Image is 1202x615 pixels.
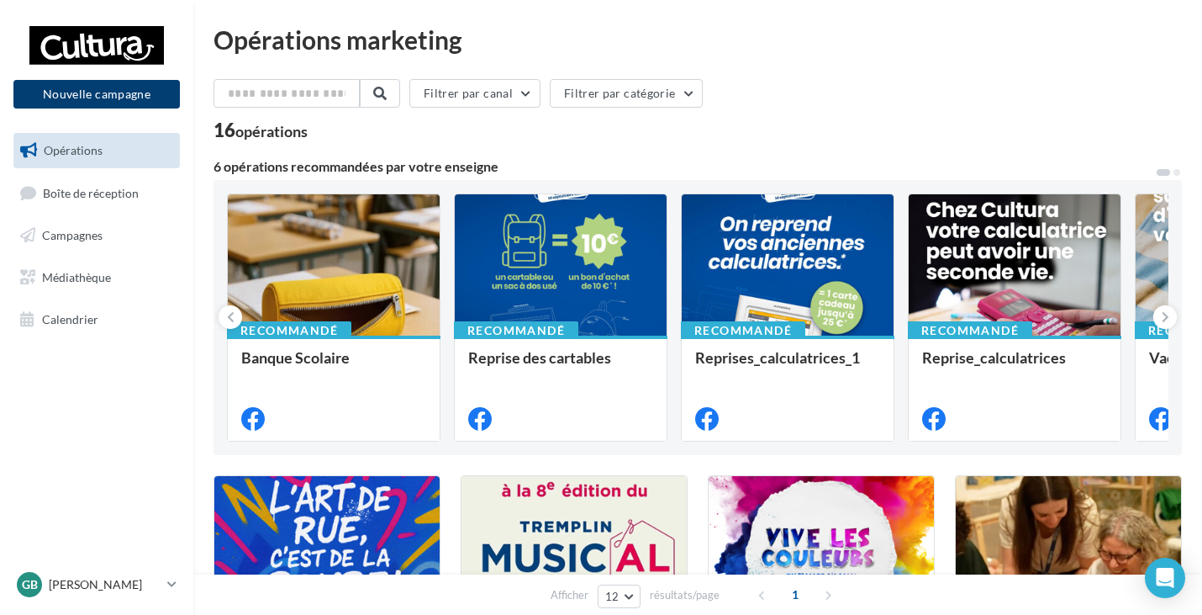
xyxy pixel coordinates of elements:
[782,581,809,608] span: 1
[10,260,183,295] a: Médiathèque
[1145,558,1185,598] div: Open Intercom Messenger
[42,270,111,284] span: Médiathèque
[22,576,38,593] span: GB
[43,185,139,199] span: Boîte de réception
[214,121,308,140] div: 16
[695,348,860,367] span: Reprises_calculatrices_1
[10,175,183,211] a: Boîte de réception
[10,302,183,337] a: Calendrier
[551,587,588,603] span: Afficher
[42,228,103,242] span: Campagnes
[10,218,183,253] a: Campagnes
[409,79,540,108] button: Filtrer par canal
[681,321,805,340] div: Recommandé
[235,124,308,139] div: opérations
[214,160,1155,173] div: 6 opérations recommandées par votre enseigne
[44,143,103,157] span: Opérations
[550,79,703,108] button: Filtrer par catégorie
[241,348,350,367] span: Banque Scolaire
[42,311,98,326] span: Calendrier
[922,348,1066,367] span: Reprise_calculatrices
[13,569,180,601] a: GB [PERSON_NAME]
[650,587,720,603] span: résultats/page
[214,27,1182,52] div: Opérations marketing
[598,585,641,608] button: 12
[49,576,161,593] p: [PERSON_NAME]
[10,133,183,168] a: Opérations
[908,321,1032,340] div: Recommandé
[227,321,351,340] div: Recommandé
[468,348,611,367] span: Reprise des cartables
[605,590,619,603] span: 12
[13,80,180,109] button: Nouvelle campagne
[454,321,578,340] div: Recommandé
